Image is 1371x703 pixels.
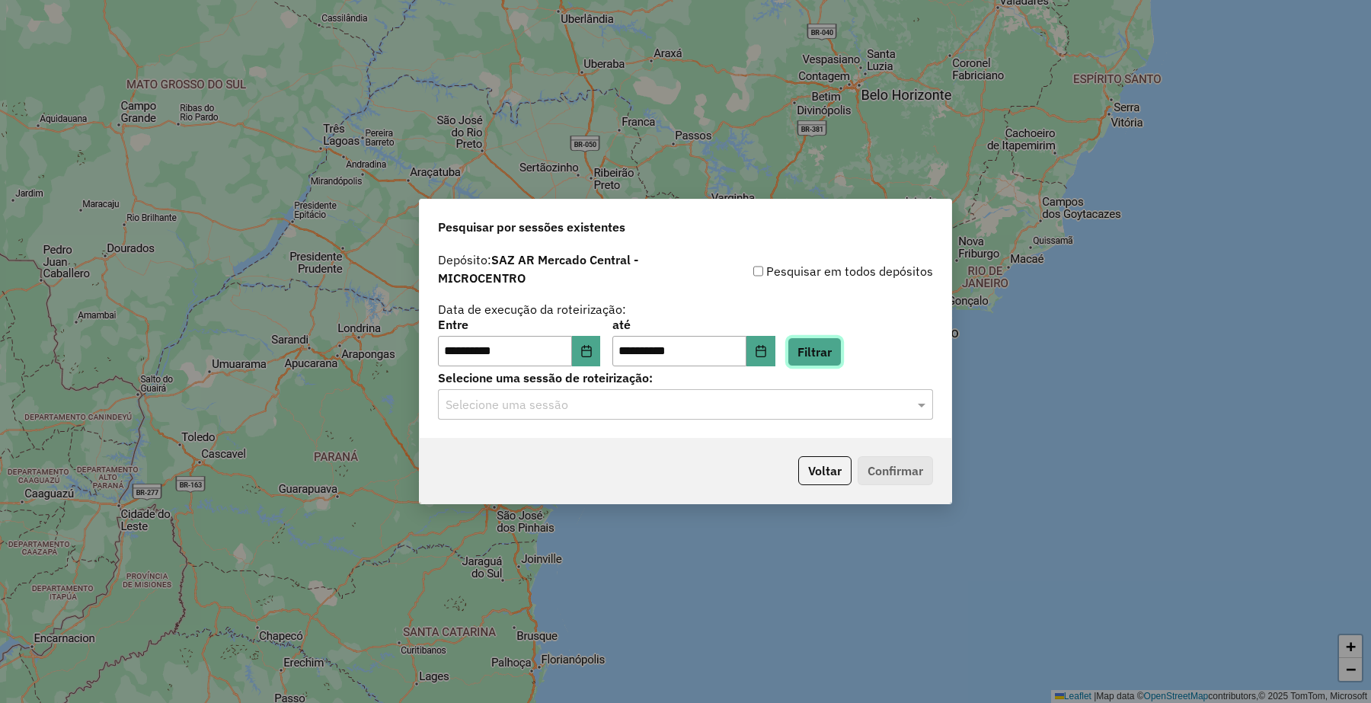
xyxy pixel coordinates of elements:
[572,336,601,366] button: Choose Date
[438,300,626,318] label: Data de execução da roteirização:
[685,262,933,280] div: Pesquisar em todos depósitos
[438,315,600,334] label: Entre
[788,337,842,366] button: Filtrar
[612,315,775,334] label: até
[438,251,685,287] label: Depósito:
[746,336,775,366] button: Choose Date
[438,218,625,236] span: Pesquisar por sessões existentes
[438,252,638,286] strong: SAZ AR Mercado Central - MICROCENTRO
[438,369,933,387] label: Selecione uma sessão de roteirização:
[798,456,852,485] button: Voltar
